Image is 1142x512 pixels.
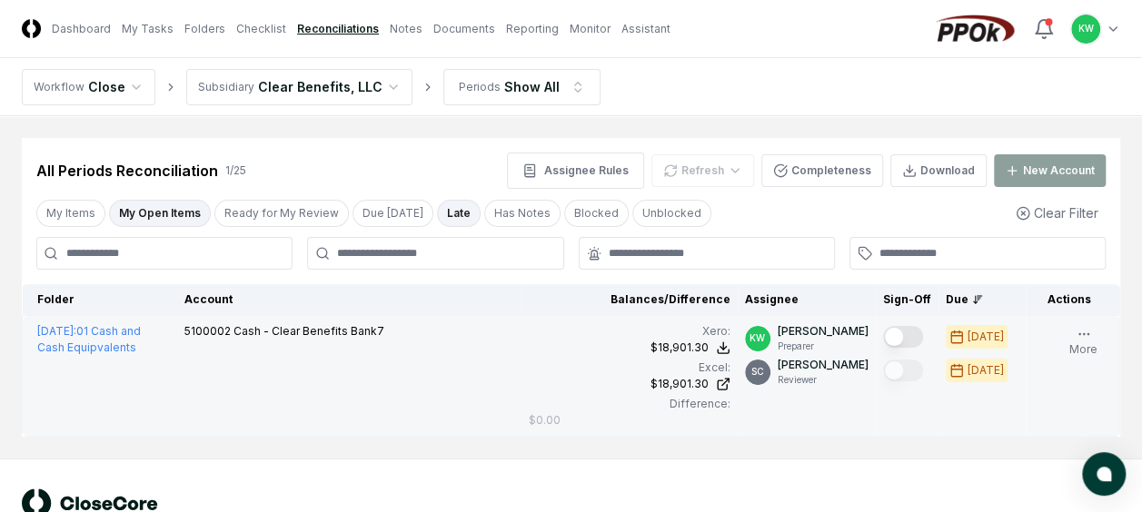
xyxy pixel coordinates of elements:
[353,200,433,227] button: Due Today
[529,396,730,412] div: Difference:
[36,200,105,227] button: My Items
[22,19,41,38] img: Logo
[34,79,84,95] div: Workflow
[521,284,738,316] th: Balances/Difference
[459,79,501,95] div: Periods
[236,21,286,37] a: Checklist
[890,154,987,187] button: Download
[632,200,711,227] button: Unblocked
[484,200,561,227] button: Has Notes
[778,357,869,373] p: [PERSON_NAME]
[37,324,76,338] span: [DATE] :
[738,284,876,316] th: Assignee
[184,21,225,37] a: Folders
[52,21,111,37] a: Dashboard
[564,200,629,227] button: Blocked
[778,323,869,340] p: [PERSON_NAME]
[214,200,349,227] button: Ready for My Review
[751,365,764,379] span: SC
[184,291,514,308] div: Account
[778,373,869,387] p: Reviewer
[1066,323,1101,361] button: More
[968,329,1004,345] div: [DATE]
[650,340,709,356] div: $18,901.30
[1069,13,1102,45] button: KW
[109,200,211,227] button: My Open Items
[390,21,422,37] a: Notes
[198,79,254,95] div: Subsidiary
[36,160,218,182] div: All Periods Reconciliation
[529,323,730,340] div: Xero :
[968,362,1004,379] div: [DATE]
[22,69,601,105] nav: breadcrumb
[946,291,1018,308] div: Due
[122,21,174,37] a: My Tasks
[570,21,611,37] a: Monitor
[437,200,481,227] button: Late
[883,359,923,381] button: Mark complete
[621,21,670,37] a: Assistant
[297,21,379,37] a: Reconciliations
[650,376,709,392] div: $18,901.30
[1008,196,1106,230] button: Clear Filter
[1078,22,1094,35] span: KW
[883,326,923,348] button: Mark complete
[650,340,730,356] button: $18,901.30
[1082,452,1126,496] button: atlas-launcher
[504,77,560,96] div: Show All
[529,359,730,376] div: Excel:
[931,15,1018,44] img: PPOk logo
[1033,291,1106,308] div: Actions
[778,340,869,353] p: Preparer
[529,412,561,428] div: $0.00
[750,331,765,345] span: KW
[184,324,231,338] span: 5100002
[233,324,384,338] span: Cash - Clear Benefits Bank7
[37,324,141,354] a: [DATE]:01 Cash and Cash Equipvalents
[433,21,495,37] a: Documents
[761,154,883,187] button: Completeness
[876,284,938,316] th: Sign-Off
[23,284,177,316] th: Folder
[443,69,601,105] button: PeriodsShow All
[529,376,730,392] a: $18,901.30
[225,162,246,179] div: 1 / 25
[506,21,559,37] a: Reporting
[507,153,644,189] button: Assignee Rules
